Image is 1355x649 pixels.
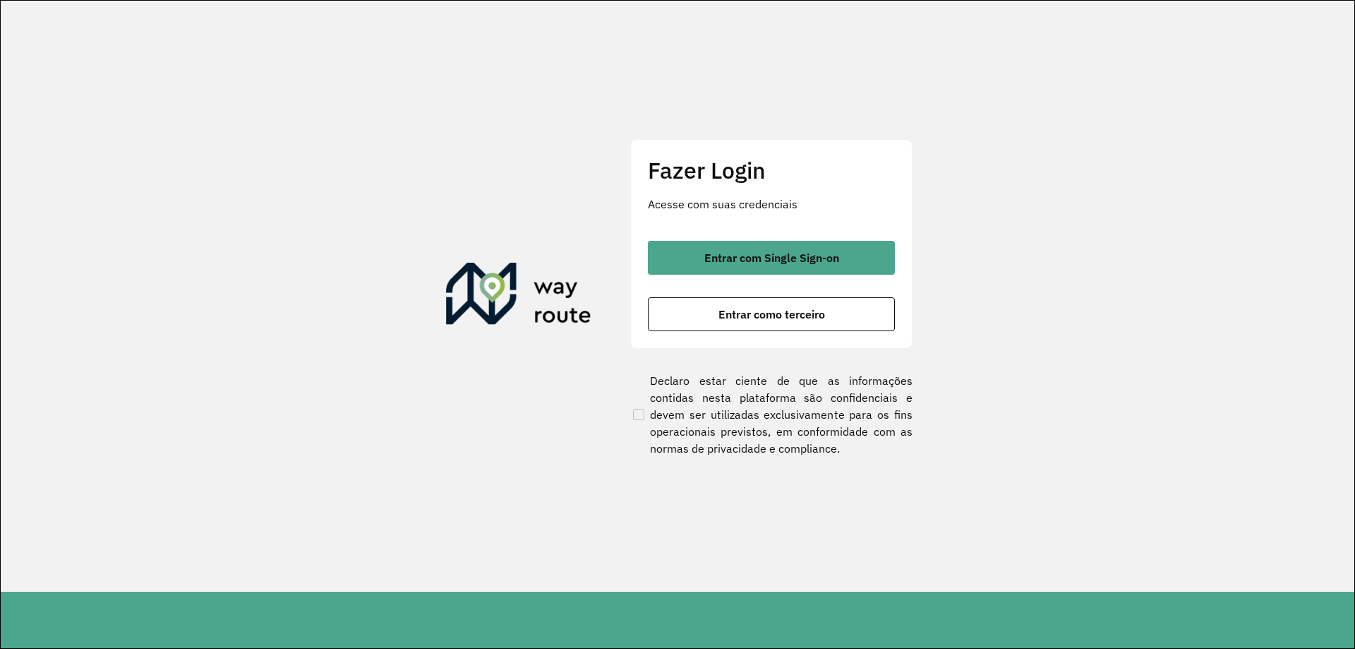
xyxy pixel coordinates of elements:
span: Entrar com Single Sign-on [704,252,839,263]
img: Roteirizador AmbevTech [446,263,591,331]
h2: Fazer Login [648,157,895,184]
button: button [648,241,895,275]
p: Acesse com suas credenciais [648,196,895,213]
label: Declaro estar ciente de que as informações contidas nesta plataforma são confidenciais e devem se... [630,372,913,457]
span: Entrar como terceiro [718,309,825,320]
button: button [648,297,895,331]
